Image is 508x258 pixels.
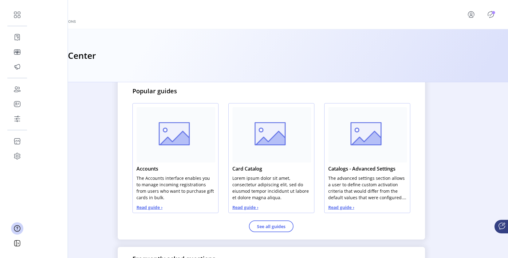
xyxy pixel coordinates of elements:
[232,175,310,201] p: Lorem ipsum dolor sit amet, consectetur adipiscing elit, sed do eiusmod tempor incididunt ut labo...
[232,204,258,211] button: Read guide ›
[136,204,163,211] button: Read guide ›
[328,204,354,211] button: Read guide ›
[136,165,215,172] span: Accounts
[486,10,496,19] button: Publisher Panel
[459,7,486,22] button: menu
[328,165,406,172] span: Catalogs - Advanced Settings
[232,165,310,172] span: Card Catalog
[132,87,177,96] p: Popular guides
[136,175,215,201] p: The Accounts interface enables you to manage incoming registrations from users who want to purcha...
[249,220,293,232] button: See all guides
[47,49,96,62] h3: Help Center
[328,175,406,201] p: The advanced settings section allows a user to define custom activation criteria that would diffe...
